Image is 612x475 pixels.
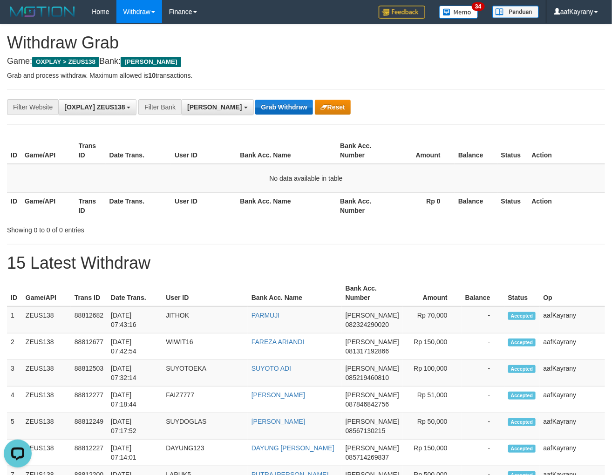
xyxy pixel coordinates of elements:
button: Open LiveChat chat widget [4,4,32,32]
td: ZEUS138 [22,306,71,333]
img: Button%20Memo.svg [439,6,478,19]
td: 1 [7,306,22,333]
td: [DATE] 07:32:14 [107,360,162,387]
td: Rp 100,000 [403,360,462,387]
th: Balance [455,137,497,164]
th: Action [528,137,605,164]
button: Reset [315,100,351,115]
td: Rp 51,000 [403,387,462,413]
span: Copy 087846842756 to clipboard [346,400,389,408]
span: [PERSON_NAME] [346,312,399,319]
td: Rp 50,000 [403,413,462,440]
td: ZEUS138 [22,413,71,440]
th: Op [540,280,605,306]
th: Date Trans. [106,192,171,219]
span: Copy 081317192866 to clipboard [346,347,389,355]
td: aafKayrany [540,333,605,360]
td: SUYDOGLAS [162,413,248,440]
span: Accepted [508,365,536,373]
td: - [462,306,504,333]
img: panduan.png [492,6,539,18]
td: 4 [7,387,22,413]
a: FAREZA ARIANDI [252,338,305,346]
td: aafKayrany [540,387,605,413]
td: FAIZ7777 [162,387,248,413]
td: - [462,387,504,413]
td: 3 [7,360,22,387]
td: 88812682 [71,306,107,333]
a: PARMUJI [252,312,279,319]
span: Copy 082324290020 to clipboard [346,321,389,328]
a: [PERSON_NAME] [252,391,305,399]
td: Rp 150,000 [403,333,462,360]
div: Showing 0 to 0 of 0 entries [7,222,248,235]
td: 88812677 [71,333,107,360]
td: WIWIT16 [162,333,248,360]
th: Trans ID [75,192,106,219]
td: aafKayrany [540,306,605,333]
th: ID [7,192,21,219]
h1: Withdraw Grab [7,34,605,52]
td: aafKayrany [540,440,605,466]
button: [OXPLAY] ZEUS138 [58,99,136,115]
td: 88812503 [71,360,107,387]
td: No data available in table [7,164,605,193]
th: Amount [403,280,462,306]
span: [PERSON_NAME] [346,338,399,346]
td: aafKayrany [540,413,605,440]
th: Bank Acc. Name [248,280,342,306]
th: Game/API [22,280,71,306]
th: Balance [455,192,497,219]
td: 2 [7,333,22,360]
th: ID [7,280,22,306]
td: ZEUS138 [22,440,71,466]
th: Trans ID [75,137,106,164]
span: [PERSON_NAME] [121,57,181,67]
button: [PERSON_NAME] [181,99,253,115]
th: User ID [171,137,236,164]
th: Bank Acc. Number [336,192,390,219]
td: - [462,333,504,360]
a: SUYOTO ADI [252,365,291,372]
th: Bank Acc. Name [236,137,336,164]
td: [DATE] 07:43:16 [107,306,162,333]
th: Trans ID [71,280,107,306]
td: Rp 70,000 [403,306,462,333]
td: [DATE] 07:18:44 [107,387,162,413]
td: ZEUS138 [22,387,71,413]
span: [PERSON_NAME] [346,391,399,399]
th: Status [497,137,528,164]
th: Action [528,192,605,219]
th: Game/API [21,192,75,219]
th: Amount [390,137,455,164]
td: ZEUS138 [22,333,71,360]
td: DAYUNG123 [162,440,248,466]
td: [DATE] 07:14:01 [107,440,162,466]
div: Filter Bank [138,99,181,115]
span: Copy 085219460810 to clipboard [346,374,389,381]
td: [DATE] 07:17:52 [107,413,162,440]
span: [OXPLAY] ZEUS138 [64,103,125,111]
span: Accepted [508,312,536,320]
th: Rp 0 [390,192,455,219]
span: Copy 08567130215 to clipboard [346,427,386,434]
th: User ID [171,192,236,219]
span: Accepted [508,339,536,346]
div: Filter Website [7,99,58,115]
span: Accepted [508,445,536,453]
span: Copy 085714269837 to clipboard [346,454,389,461]
td: 5 [7,413,22,440]
th: Bank Acc. Number [336,137,390,164]
td: 88812249 [71,413,107,440]
th: Date Trans. [107,280,162,306]
td: - [462,440,504,466]
p: Grab and process withdraw. Maximum allowed is transactions. [7,71,605,80]
span: OXPLAY > ZEUS138 [32,57,99,67]
h1: 15 Latest Withdraw [7,254,605,272]
span: [PERSON_NAME] [346,365,399,372]
th: ID [7,137,21,164]
td: [DATE] 07:42:54 [107,333,162,360]
th: Status [504,280,540,306]
td: aafKayrany [540,360,605,387]
strong: 10 [148,72,156,79]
